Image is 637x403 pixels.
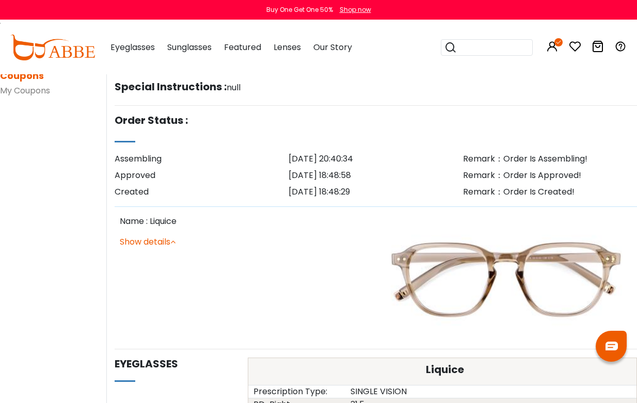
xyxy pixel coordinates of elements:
p: Name : Liquice [120,215,371,228]
a: Show details [120,236,176,248]
img: notification icon [202,12,243,54]
div: Prescription Type: [248,385,345,398]
span: null [227,82,241,93]
h5: Order Status : [115,114,188,126]
div: Created [115,186,289,198]
div: SINGLE VISION [345,385,636,398]
div: [DATE] 18:48:29 [289,186,463,198]
div: Remark：Order Is Assembling! [463,153,637,165]
div: Remark：Order Is Created! [463,186,637,198]
h5: Eyeglasses [115,358,237,370]
div: Subscribe to our notifications for the latest news and updates. You can disable anytime. [243,12,435,36]
h5: Special Instructions : [115,80,227,93]
button: Subscribe [370,54,435,79]
h5: Liquice [256,363,634,376]
div: [DATE] 20:40:34 [289,153,463,165]
div: Approved [115,169,289,182]
div: Remark：Order Is Approved! [463,169,637,182]
div: Assembling [115,153,289,165]
button: Later [317,54,364,79]
div: [DATE] 18:48:58 [289,169,463,182]
img: chat [606,342,618,350]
